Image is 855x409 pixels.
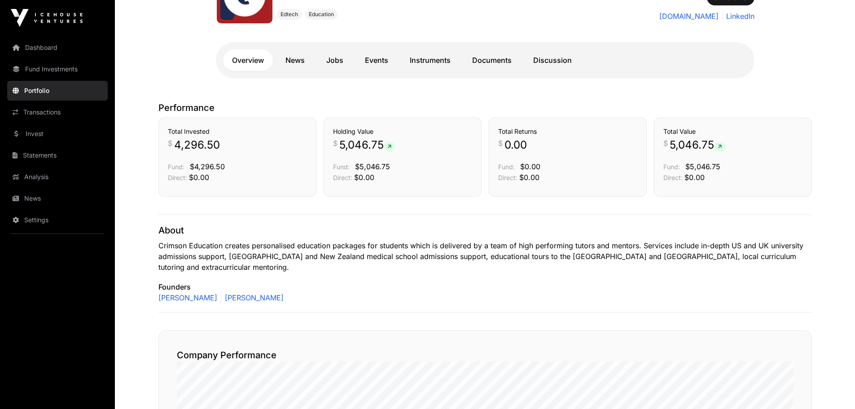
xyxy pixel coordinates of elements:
a: Events [356,49,397,71]
p: Crimson Education creates personalised education packages for students which is delivered by a te... [158,240,812,273]
a: Settings [7,210,108,230]
span: $4,296.50 [190,162,225,171]
h3: Total Invested [168,127,307,136]
a: Portfolio [7,81,108,101]
a: [DOMAIN_NAME] [659,11,719,22]
a: Invest [7,124,108,144]
p: About [158,224,812,237]
span: Fund: [333,163,350,171]
span: Fund: [663,163,680,171]
span: Fund: [498,163,515,171]
iframe: Chat Widget [810,366,855,409]
a: Statements [7,145,108,165]
a: Instruments [401,49,460,71]
span: Direct: [498,174,517,181]
a: Transactions [7,102,108,122]
span: $ [333,138,338,149]
h3: Holding Value [333,127,472,136]
span: Direct: [168,174,187,181]
span: $0.00 [519,173,539,182]
span: $ [663,138,668,149]
h3: Total Value [663,127,802,136]
span: $5,046.75 [685,162,720,171]
span: Fund: [168,163,184,171]
span: Education [309,11,334,18]
a: Jobs [317,49,352,71]
span: $0.00 [189,173,209,182]
a: [PERSON_NAME] [221,292,284,303]
a: [PERSON_NAME] [158,292,217,303]
a: Analysis [7,167,108,187]
a: Documents [463,49,521,71]
span: 5,046.75 [339,138,395,152]
span: $0.00 [684,173,705,182]
a: News [276,49,314,71]
p: Performance [158,101,812,114]
a: News [7,189,108,208]
span: 4,296.50 [174,138,220,152]
span: $0.00 [520,162,540,171]
p: Founders [158,281,812,292]
a: Fund Investments [7,59,108,79]
a: Discussion [524,49,581,71]
a: Overview [223,49,273,71]
h3: Total Returns [498,127,637,136]
a: LinkedIn [722,11,754,22]
span: $ [168,138,172,149]
nav: Tabs [223,49,747,71]
span: $0.00 [354,173,374,182]
span: $ [498,138,503,149]
span: 0.00 [504,138,527,152]
a: Dashboard [7,38,108,57]
span: Direct: [663,174,683,181]
span: Direct: [333,174,352,181]
span: Edtech [281,11,298,18]
span: 5,046.75 [670,138,725,152]
h2: Company Performance [177,349,794,361]
span: $5,046.75 [355,162,390,171]
img: Icehouse Ventures Logo [11,9,83,27]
